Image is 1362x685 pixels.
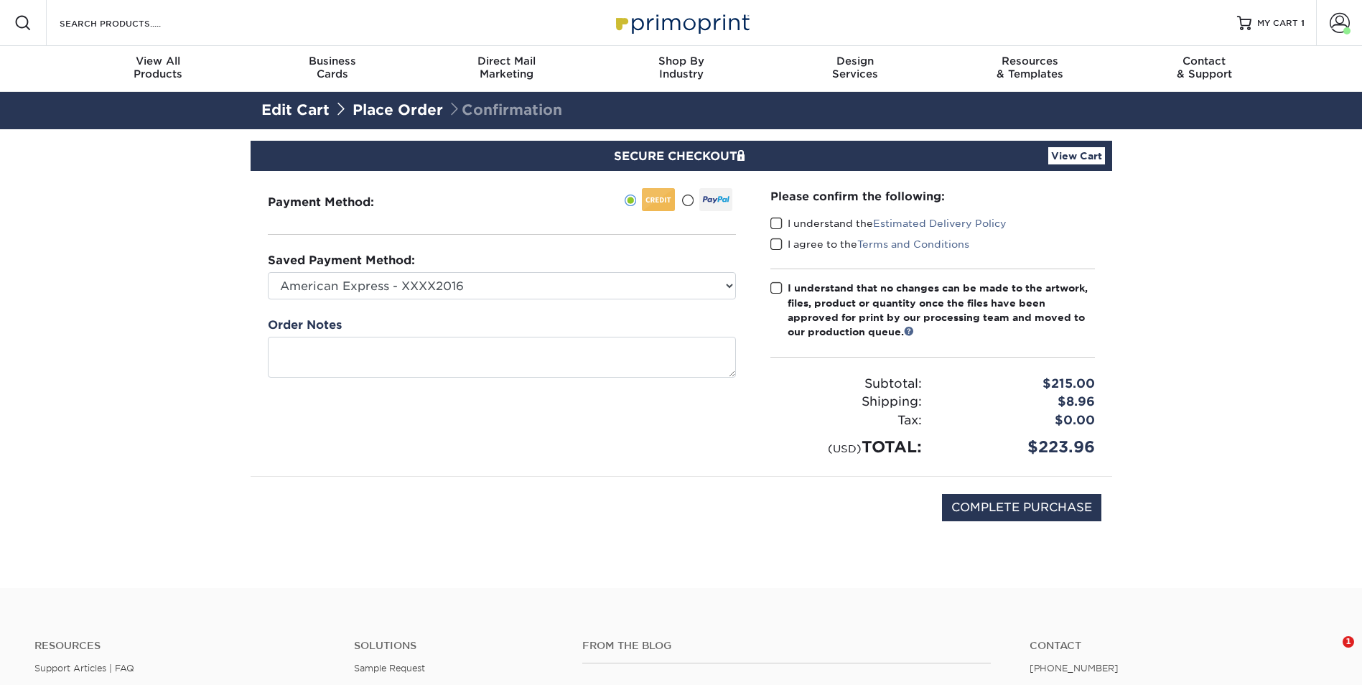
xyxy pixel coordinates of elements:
div: Products [71,55,246,80]
a: Place Order [353,101,443,118]
a: Contact& Support [1117,46,1292,92]
span: Confirmation [447,101,562,118]
a: Edit Cart [261,101,330,118]
span: 1 [1301,18,1305,28]
a: Estimated Delivery Policy [873,218,1007,229]
h4: Solutions [354,640,561,652]
a: View AllProducts [71,46,246,92]
a: DesignServices [768,46,943,92]
label: I understand the [770,216,1007,230]
div: I understand that no changes can be made to the artwork, files, product or quantity once the file... [788,281,1095,340]
div: $8.96 [933,393,1106,411]
div: Services [768,55,943,80]
span: Business [245,55,419,67]
div: Tax: [760,411,933,430]
span: View All [71,55,246,67]
a: Resources& Templates [943,46,1117,92]
div: $223.96 [933,435,1106,459]
a: BusinessCards [245,46,419,92]
div: Shipping: [760,393,933,411]
label: Saved Payment Method: [268,252,415,269]
a: Shop ByIndustry [594,46,768,92]
label: Order Notes [268,317,342,334]
div: Cards [245,55,419,80]
div: $0.00 [933,411,1106,430]
div: Industry [594,55,768,80]
span: Contact [1117,55,1292,67]
a: Contact [1030,640,1328,652]
a: View Cart [1048,147,1105,164]
span: Design [768,55,943,67]
img: DigiCert Secured Site Seal [261,494,333,536]
div: TOTAL: [760,435,933,459]
label: I agree to the [770,237,969,251]
span: Direct Mail [419,55,594,67]
div: Marketing [419,55,594,80]
iframe: Intercom live chat [1313,636,1348,671]
input: SEARCH PRODUCTS..... [58,14,198,32]
div: & Templates [943,55,1117,80]
span: Shop By [594,55,768,67]
img: Primoprint [610,7,753,38]
div: & Support [1117,55,1292,80]
input: COMPLETE PURCHASE [942,494,1101,521]
span: Resources [943,55,1117,67]
a: Terms and Conditions [857,238,969,250]
h3: Payment Method: [268,195,409,209]
span: SECURE CHECKOUT [614,149,749,163]
span: MY CART [1257,17,1298,29]
h4: From the Blog [582,640,991,652]
div: $215.00 [933,375,1106,393]
small: (USD) [828,442,862,455]
a: Direct MailMarketing [419,46,594,92]
a: [PHONE_NUMBER] [1030,663,1119,674]
span: 1 [1343,636,1354,648]
div: Please confirm the following: [770,188,1095,205]
div: Subtotal: [760,375,933,393]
